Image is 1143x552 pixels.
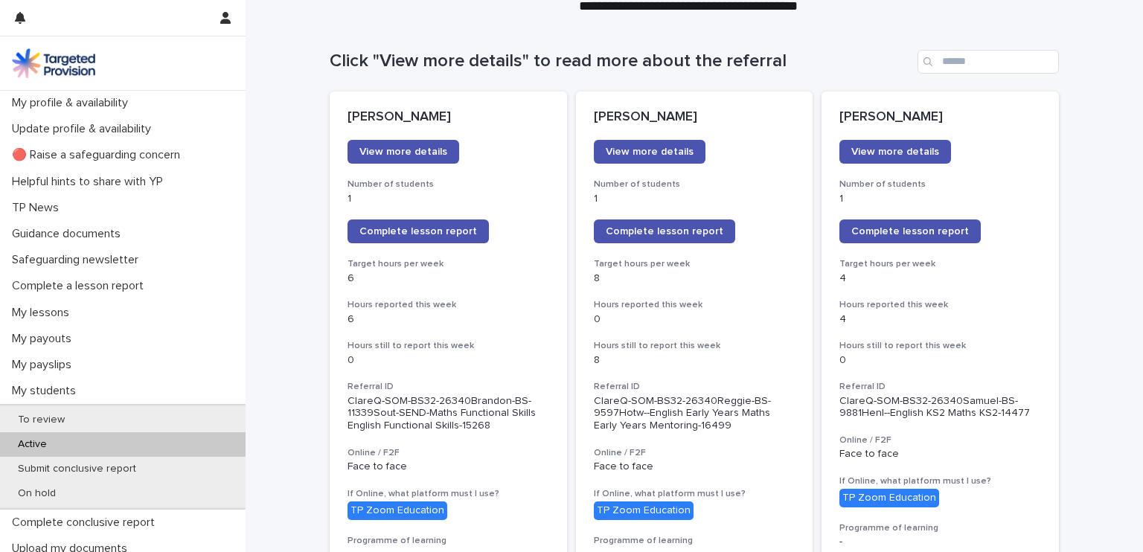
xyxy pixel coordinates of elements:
p: To review [6,414,77,426]
p: 0 [348,354,549,367]
h1: Click "View more details" to read more about the referral [330,51,912,72]
p: My students [6,384,88,398]
p: My payslips [6,358,83,372]
a: View more details [348,140,459,164]
p: [PERSON_NAME] [348,109,549,126]
h3: Programme of learning [839,522,1041,534]
h3: Number of students [348,179,549,190]
h3: Online / F2F [348,447,549,459]
p: Safeguarding newsletter [6,253,150,267]
img: M5nRWzHhSzIhMunXDL62 [12,48,95,78]
h3: Number of students [839,179,1041,190]
h3: Online / F2F [594,447,795,459]
p: [PERSON_NAME] [594,109,795,126]
p: 4 [839,272,1041,285]
p: - [839,536,1041,548]
a: Complete lesson report [348,219,489,243]
h3: Target hours per week [594,258,795,270]
h3: Hours reported this week [839,299,1041,311]
a: View more details [839,140,951,164]
h3: Hours still to report this week [348,340,549,352]
span: View more details [359,147,447,157]
h3: Referral ID [839,381,1041,393]
p: 1 [348,193,549,205]
h3: If Online, what platform must I use? [594,488,795,500]
span: Complete lesson report [606,226,723,237]
p: On hold [6,487,68,500]
p: Helpful hints to share with YP [6,175,175,189]
h3: Target hours per week [839,258,1041,270]
p: Submit conclusive report [6,463,148,475]
p: Face to face [348,460,549,473]
p: Active [6,438,59,451]
p: Guidance documents [6,227,132,241]
p: ClareQ-SOM-BS32-26340Brandon-BS-11339Sout-SEND-Maths Functional Skills English Functional Skills-... [348,395,549,432]
h3: Referral ID [348,381,549,393]
p: 4 [839,313,1041,326]
p: ClareQ-SOM-BS32-26340Reggie-BS-9597Hotw--English Early Years Maths Early Years Mentoring-16499 [594,395,795,432]
h3: Hours reported this week [594,299,795,311]
span: Complete lesson report [359,226,477,237]
h3: Referral ID [594,381,795,393]
a: Complete lesson report [594,219,735,243]
p: Complete a lesson report [6,279,156,293]
h3: Programme of learning [594,535,795,547]
span: View more details [851,147,939,157]
h3: Online / F2F [839,434,1041,446]
div: TP Zoom Education [839,489,939,507]
h3: Programme of learning [348,535,549,547]
p: [PERSON_NAME] [839,109,1041,126]
p: Update profile & availability [6,122,163,136]
a: Complete lesson report [839,219,981,243]
p: 1 [839,193,1041,205]
h3: If Online, what platform must I use? [348,488,549,500]
p: Face to face [839,448,1041,460]
h3: Target hours per week [348,258,549,270]
div: TP Zoom Education [348,501,447,520]
p: ClareQ-SOM-BS32-26340Samuel-BS-9881Henl--English KS2 Maths KS2-14477 [839,395,1041,420]
p: My profile & availability [6,96,140,110]
input: Search [918,50,1059,74]
p: 8 [594,272,795,285]
p: 8 [594,354,795,367]
p: 6 [348,272,549,285]
h3: If Online, what platform must I use? [839,475,1041,487]
a: View more details [594,140,705,164]
h3: Number of students [594,179,795,190]
p: 1 [594,193,795,205]
p: My payouts [6,332,83,346]
p: Face to face [594,460,795,473]
p: 0 [839,354,1041,367]
p: 0 [594,313,795,326]
p: TP News [6,201,71,215]
p: My lessons [6,306,81,320]
h3: Hours reported this week [348,299,549,311]
p: 🔴 Raise a safeguarding concern [6,148,192,162]
p: Complete conclusive report [6,516,167,530]
span: Complete lesson report [851,226,969,237]
span: View more details [606,147,694,157]
h3: Hours still to report this week [594,340,795,352]
div: TP Zoom Education [594,501,694,520]
h3: Hours still to report this week [839,340,1041,352]
p: 6 [348,313,549,326]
